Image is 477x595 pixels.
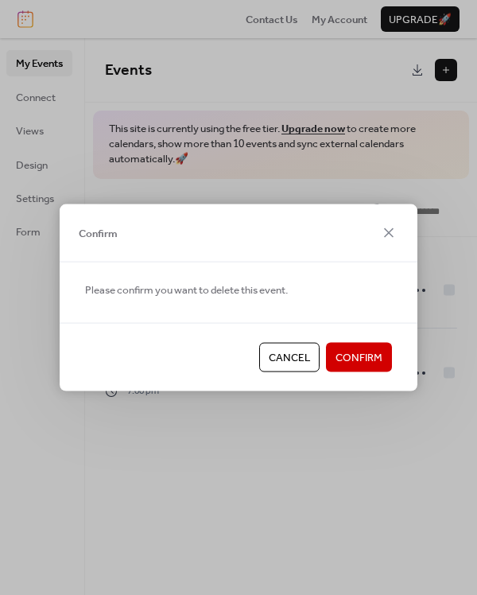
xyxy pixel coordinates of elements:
span: Cancel [269,350,310,366]
span: Please confirm you want to delete this event. [85,282,288,298]
span: Confirm [79,225,118,241]
button: Cancel [259,343,320,371]
button: Confirm [326,343,392,371]
span: Confirm [335,350,382,366]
